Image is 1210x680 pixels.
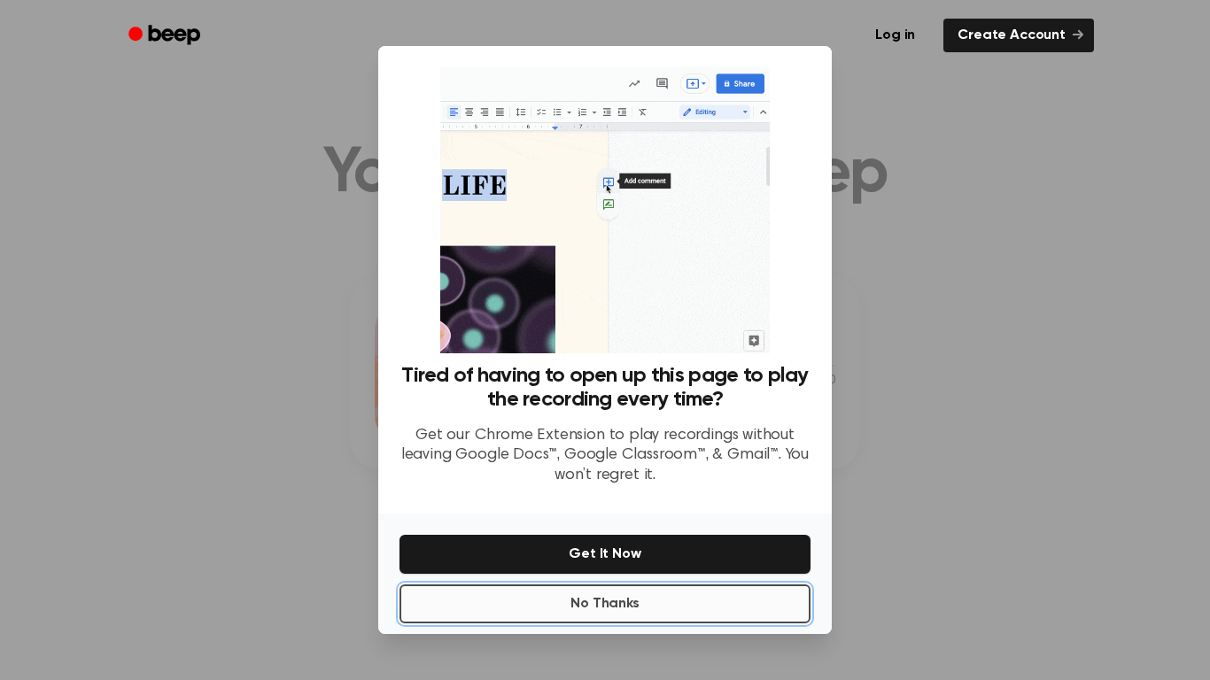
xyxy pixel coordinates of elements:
img: Beep extension in action [440,67,769,353]
a: Beep [116,19,216,53]
button: No Thanks [399,584,811,623]
a: Create Account [943,19,1094,52]
p: Get our Chrome Extension to play recordings without leaving Google Docs™, Google Classroom™, & Gm... [399,426,811,486]
a: Log in [857,15,933,56]
button: Get It Now [399,535,811,574]
h3: Tired of having to open up this page to play the recording every time? [399,364,811,412]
